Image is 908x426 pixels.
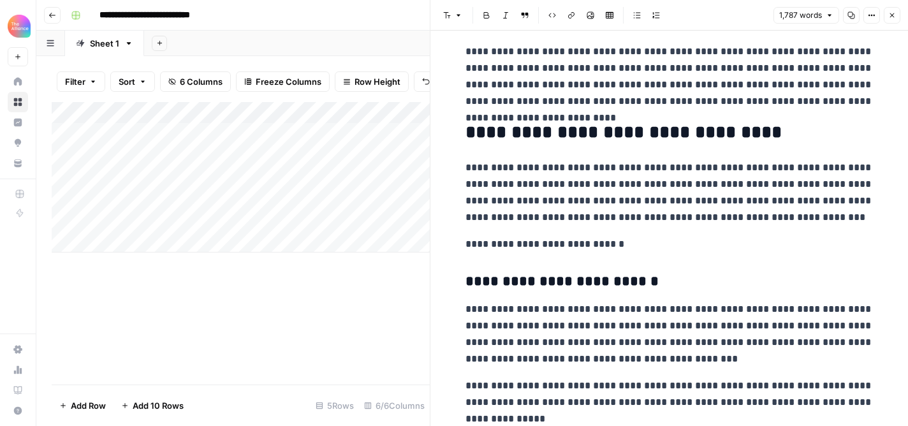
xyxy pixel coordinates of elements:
span: Row Height [355,75,400,88]
button: Workspace: Alliance [8,10,28,42]
span: 1,787 words [779,10,822,21]
div: 5 Rows [311,395,359,416]
a: Your Data [8,153,28,173]
a: Insights [8,112,28,133]
span: Filter [65,75,85,88]
button: Sort [110,71,155,92]
a: Sheet 1 [65,31,144,56]
button: Help + Support [8,400,28,421]
button: 6 Columns [160,71,231,92]
button: Add 10 Rows [113,395,191,416]
a: Opportunities [8,133,28,153]
img: Alliance Logo [8,15,31,38]
button: Row Height [335,71,409,92]
div: 6/6 Columns [359,395,430,416]
a: Learning Hub [8,380,28,400]
div: Sheet 1 [90,37,119,50]
span: Add Row [71,399,106,412]
a: Usage [8,360,28,380]
a: Browse [8,92,28,112]
button: Add Row [52,395,113,416]
button: Filter [57,71,105,92]
a: Settings [8,339,28,360]
span: Add 10 Rows [133,399,184,412]
span: Freeze Columns [256,75,321,88]
span: Sort [119,75,135,88]
button: Freeze Columns [236,71,330,92]
span: 6 Columns [180,75,223,88]
a: Home [8,71,28,92]
button: 1,787 words [773,7,839,24]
